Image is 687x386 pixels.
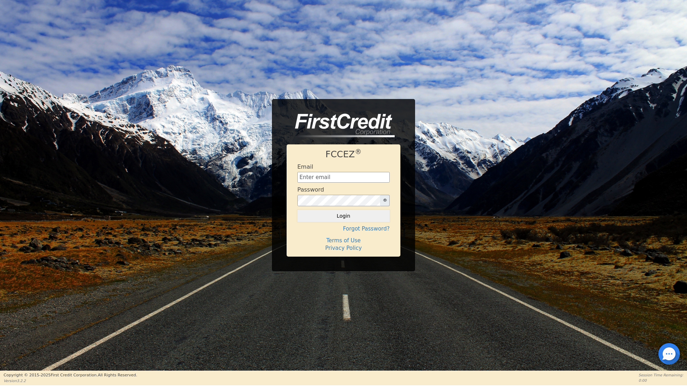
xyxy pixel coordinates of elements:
button: Login [297,210,390,222]
input: password [297,195,380,206]
h4: Password [297,186,324,193]
img: logo-CMu_cnol.png [287,114,395,137]
input: Enter email [297,172,390,183]
h4: Forgot Password? [297,226,390,232]
h4: Terms of Use [297,237,390,244]
h4: Email [297,163,313,170]
p: Version 3.2.2 [4,378,137,383]
p: Copyright © 2015- 2025 First Credit Corporation. [4,372,137,378]
h4: Privacy Policy [297,245,390,251]
span: All Rights Reserved. [98,373,137,377]
p: 0:00 [639,378,683,383]
p: Session Time Remaining: [639,372,683,378]
sup: ® [355,148,362,155]
h1: FCCEZ [297,149,390,160]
